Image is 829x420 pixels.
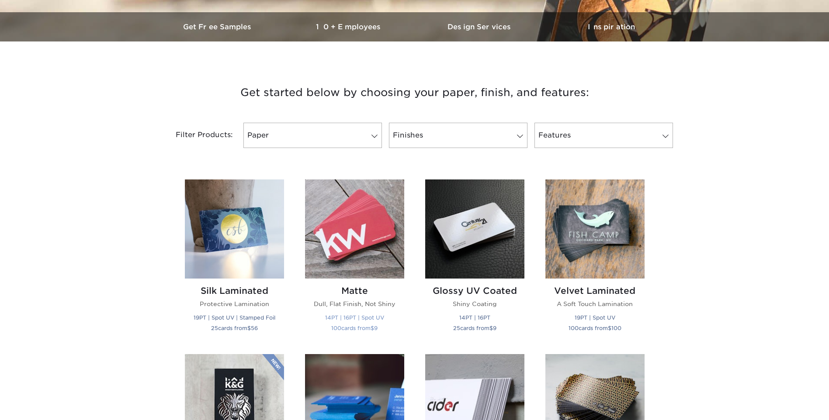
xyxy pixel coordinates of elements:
[305,286,404,296] h2: Matte
[185,300,284,308] p: Protective Lamination
[153,12,284,41] a: Get Free Samples
[389,123,527,148] a: Finishes
[185,179,284,343] a: Silk Laminated Business Cards Silk Laminated Protective Lamination 19PT | Spot UV | Stamped Foil ...
[247,325,251,331] span: $
[489,325,493,331] span: $
[251,325,258,331] span: 56
[546,12,677,41] a: Inspiration
[284,23,415,31] h3: 10+ Employees
[425,286,524,296] h2: Glossy UV Coated
[611,325,621,331] span: 100
[185,286,284,296] h2: Silk Laminated
[325,314,384,321] small: 14PT | 16PT | Spot UV
[415,12,546,41] a: Design Services
[331,325,341,331] span: 100
[284,12,415,41] a: 10+ Employees
[262,354,284,380] img: New Product
[534,123,673,148] a: Features
[569,325,579,331] span: 100
[211,325,258,331] small: cards from
[545,286,645,296] h2: Velvet Laminated
[425,300,524,308] p: Shiny Coating
[305,179,404,279] img: Matte Business Cards
[331,325,378,331] small: cards from
[211,325,218,331] span: 25
[459,314,490,321] small: 14PT | 16PT
[545,300,645,308] p: A Soft Touch Lamination
[453,325,496,331] small: cards from
[374,325,378,331] span: 9
[545,179,645,279] img: Velvet Laminated Business Cards
[546,23,677,31] h3: Inspiration
[153,23,284,31] h3: Get Free Samples
[185,179,284,279] img: Silk Laminated Business Cards
[194,314,275,321] small: 19PT | Spot UV | Stamped Foil
[569,325,621,331] small: cards from
[415,23,546,31] h3: Design Services
[305,179,404,343] a: Matte Business Cards Matte Dull, Flat Finish, Not Shiny 14PT | 16PT | Spot UV 100cards from$9
[305,300,404,308] p: Dull, Flat Finish, Not Shiny
[243,123,382,148] a: Paper
[493,325,496,331] span: 9
[371,325,374,331] span: $
[425,179,524,343] a: Glossy UV Coated Business Cards Glossy UV Coated Shiny Coating 14PT | 16PT 25cards from$9
[608,325,611,331] span: $
[159,73,670,112] h3: Get started below by choosing your paper, finish, and features:
[453,325,460,331] span: 25
[153,123,240,148] div: Filter Products:
[425,179,524,279] img: Glossy UV Coated Business Cards
[545,179,645,343] a: Velvet Laminated Business Cards Velvet Laminated A Soft Touch Lamination 19PT | Spot UV 100cards ...
[575,314,615,321] small: 19PT | Spot UV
